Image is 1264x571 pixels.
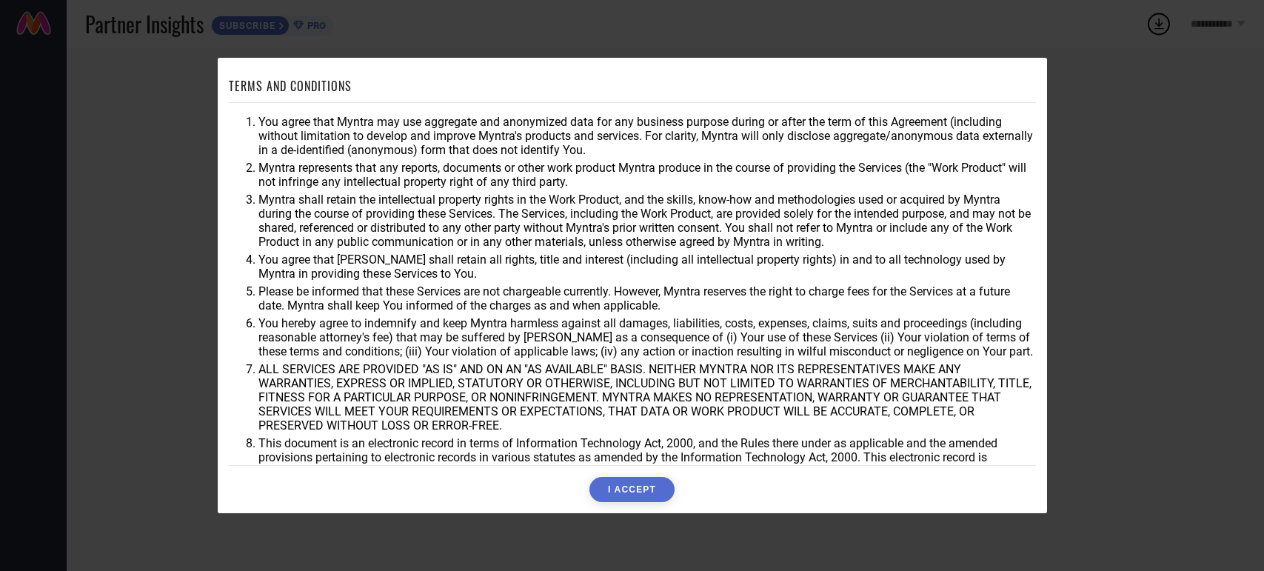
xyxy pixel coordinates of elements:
[258,115,1036,157] li: You agree that Myntra may use aggregate and anonymized data for any business purpose during or af...
[258,362,1036,433] li: ALL SERVICES ARE PROVIDED "AS IS" AND ON AN "AS AVAILABLE" BASIS. NEITHER MYNTRA NOR ITS REPRESEN...
[589,477,675,502] button: I ACCEPT
[229,77,352,95] h1: TERMS AND CONDITIONS
[258,161,1036,189] li: Myntra represents that any reports, documents or other work product Myntra produce in the course ...
[258,436,1036,478] li: This document is an electronic record in terms of Information Technology Act, 2000, and the Rules...
[258,316,1036,358] li: You hereby agree to indemnify and keep Myntra harmless against all damages, liabilities, costs, e...
[258,253,1036,281] li: You agree that [PERSON_NAME] shall retain all rights, title and interest (including all intellect...
[258,284,1036,313] li: Please be informed that these Services are not chargeable currently. However, Myntra reserves the...
[258,193,1036,249] li: Myntra shall retain the intellectual property rights in the Work Product, and the skills, know-ho...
